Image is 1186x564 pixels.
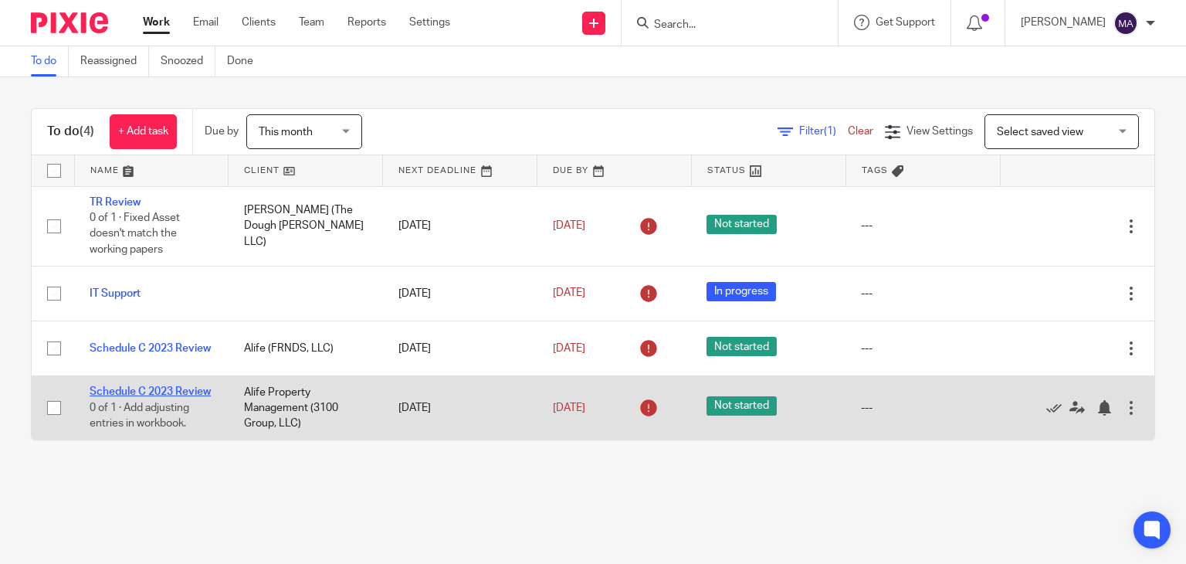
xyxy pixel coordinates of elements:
span: Tags [862,166,888,175]
span: This month [259,127,313,138]
a: TR Review [90,197,141,208]
a: To do [31,46,69,76]
img: Pixie [31,12,108,33]
span: (1) [824,126,836,137]
span: (4) [80,125,94,138]
div: --- [861,218,984,233]
a: Team [299,15,324,30]
a: Work [143,15,170,30]
span: [DATE] [553,343,585,354]
span: 0 of 1 · Add adjusting entries in workbook. [90,403,189,430]
a: Snoozed [161,46,215,76]
a: Schedule C 2023 Review [90,343,211,354]
img: svg%3E [1113,11,1138,36]
div: --- [861,400,984,416]
p: Due by [205,124,239,139]
span: Select saved view [997,127,1083,138]
span: Get Support [876,17,935,28]
td: Alife Property Management (3100 Group, LLC) [229,376,383,440]
a: Reassigned [80,46,149,76]
td: [DATE] [383,376,537,440]
span: Not started [707,215,777,234]
input: Search [652,19,791,32]
div: --- [861,341,984,356]
h1: To do [47,124,94,140]
div: --- [861,286,984,301]
td: [PERSON_NAME] (The Dough [PERSON_NAME] LLC) [229,186,383,266]
td: Alife (FRNDS, LLC) [229,321,383,375]
span: 0 of 1 · Fixed Asset doesn't match the working papers [90,212,180,255]
a: Clients [242,15,276,30]
a: IT Support [90,288,141,299]
a: Schedule C 2023 Review [90,386,211,397]
a: Settings [409,15,450,30]
span: In progress [707,282,776,301]
a: Clear [848,126,873,137]
a: Done [227,46,265,76]
p: [PERSON_NAME] [1021,15,1106,30]
span: Not started [707,396,777,416]
span: View Settings [906,126,973,137]
a: Email [193,15,219,30]
td: [DATE] [383,186,537,266]
a: Mark as done [1046,400,1069,416]
span: [DATE] [553,220,585,231]
td: [DATE] [383,266,537,321]
span: Filter [799,126,848,137]
span: [DATE] [553,288,585,299]
a: Reports [347,15,386,30]
span: Not started [707,337,777,356]
span: [DATE] [553,403,585,413]
a: + Add task [110,114,177,149]
td: [DATE] [383,321,537,375]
